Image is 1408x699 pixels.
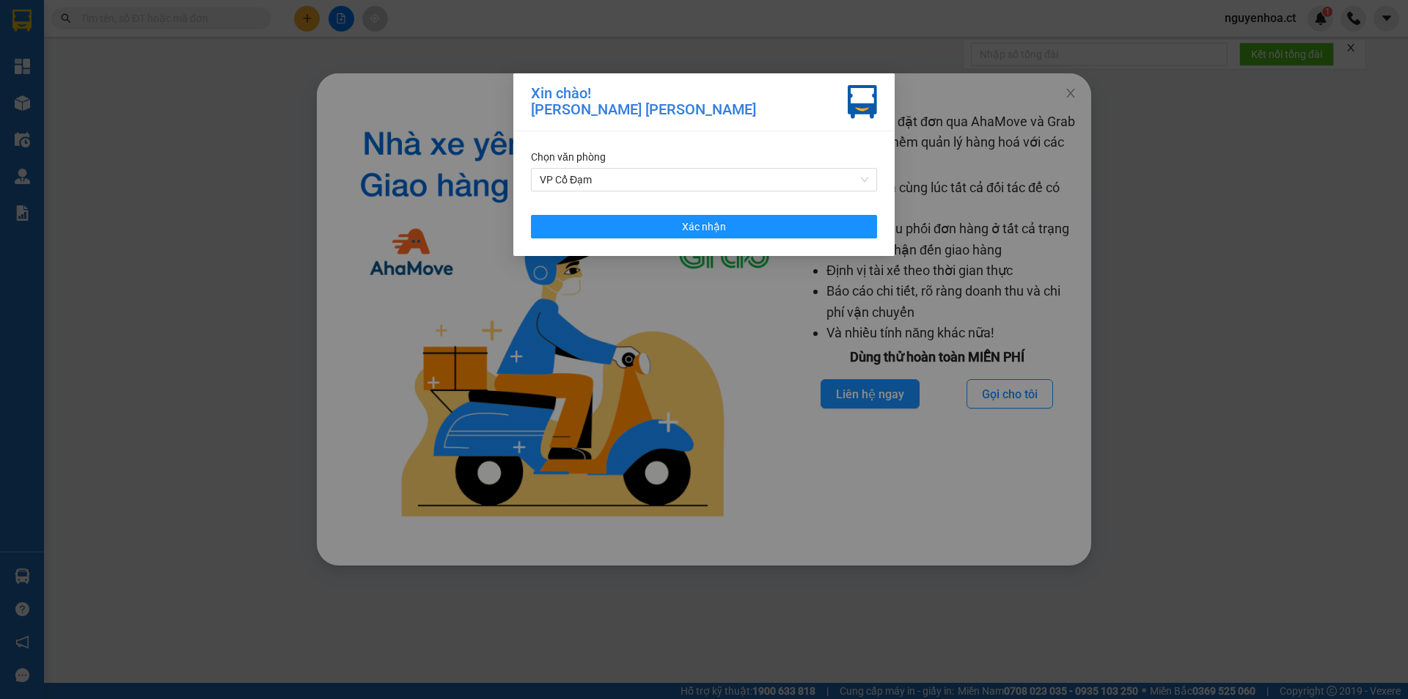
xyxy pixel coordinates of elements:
span: VP Cổ Đạm [540,169,868,191]
span: Xác nhận [682,219,726,235]
button: Xác nhận [531,215,877,238]
div: Chọn văn phòng [531,149,877,165]
img: vxr-icon [848,85,877,119]
div: Xin chào! [PERSON_NAME] [PERSON_NAME] [531,85,756,119]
